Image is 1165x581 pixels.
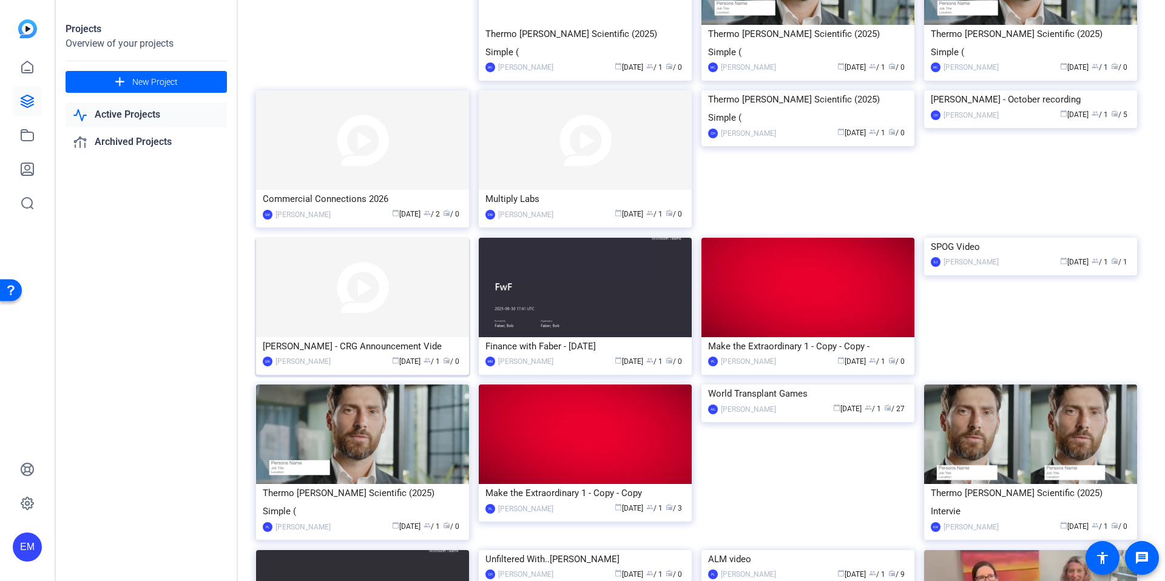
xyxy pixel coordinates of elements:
[1111,110,1118,117] span: radio
[1111,522,1118,529] span: radio
[498,568,553,580] div: [PERSON_NAME]
[615,357,622,364] span: calendar_today
[931,484,1130,520] div: Thermo [PERSON_NAME] Scientific (2025) Intervie
[1060,110,1067,117] span: calendar_today
[869,357,885,366] span: / 1
[708,405,718,414] div: AG
[485,569,495,579] div: CH
[944,256,999,268] div: [PERSON_NAME]
[1060,62,1067,70] span: calendar_today
[1111,257,1118,264] span: radio
[1092,257,1099,264] span: group
[931,110,940,120] div: CH
[931,238,1130,256] div: SPOG Video
[424,522,440,531] span: / 1
[13,532,42,562] div: EM
[666,357,682,366] span: / 0
[646,569,653,577] span: group
[837,128,845,135] span: calendar_today
[666,569,673,577] span: radio
[424,357,440,366] span: / 1
[1092,63,1108,72] span: / 1
[1060,257,1067,264] span: calendar_today
[485,357,495,366] div: MM
[837,63,866,72] span: [DATE]
[888,62,896,70] span: radio
[646,209,653,217] span: group
[443,357,450,364] span: radio
[275,209,331,221] div: [PERSON_NAME]
[888,569,896,577] span: radio
[837,569,845,577] span: calendar_today
[833,405,862,413] span: [DATE]
[721,355,776,368] div: [PERSON_NAME]
[66,22,227,36] div: Projects
[666,210,682,218] span: / 0
[1092,522,1108,531] span: / 1
[443,522,450,529] span: radio
[837,62,845,70] span: calendar_today
[1060,63,1089,72] span: [DATE]
[837,570,866,579] span: [DATE]
[1095,551,1110,565] mat-icon: accessibility
[263,210,272,220] div: EM
[275,355,331,368] div: [PERSON_NAME]
[443,357,459,366] span: / 0
[485,337,685,355] div: Finance with Faber - [DATE]
[498,503,553,515] div: [PERSON_NAME]
[666,570,682,579] span: / 0
[485,484,685,502] div: Make the Extraordinary 1 - Copy - Copy
[1111,62,1118,70] span: radio
[931,62,940,72] div: MC
[263,357,272,366] div: EM
[869,62,876,70] span: group
[721,61,776,73] div: [PERSON_NAME]
[837,357,866,366] span: [DATE]
[646,63,663,72] span: / 1
[888,570,905,579] span: / 9
[931,90,1130,109] div: [PERSON_NAME] - October recording
[708,357,718,366] div: PL
[443,209,450,217] span: radio
[1111,522,1127,531] span: / 0
[1135,551,1149,565] mat-icon: message
[666,503,673,511] span: radio
[112,75,127,90] mat-icon: add
[944,521,999,533] div: [PERSON_NAME]
[708,90,908,127] div: Thermo [PERSON_NAME] Scientific (2025) Simple (
[615,210,643,218] span: [DATE]
[869,570,885,579] span: / 1
[1060,110,1089,119] span: [DATE]
[1111,258,1127,266] span: / 1
[424,522,431,529] span: group
[708,550,908,568] div: ALM video
[1092,110,1108,119] span: / 1
[646,357,653,364] span: group
[443,522,459,531] span: / 0
[1111,110,1127,119] span: / 5
[865,404,872,411] span: group
[1092,258,1108,266] span: / 1
[708,385,908,403] div: World Transplant Games
[1111,63,1127,72] span: / 0
[888,357,905,366] span: / 0
[708,337,908,355] div: Make the Extraordinary 1 - Copy - Copy -
[66,71,227,93] button: New Project
[884,405,905,413] span: / 27
[721,568,776,580] div: [PERSON_NAME]
[721,127,776,139] div: [PERSON_NAME]
[615,504,643,512] span: [DATE]
[485,550,685,568] div: Unfiltered With..[PERSON_NAME]
[888,128,896,135] span: radio
[66,102,227,127] a: Active Projects
[1092,522,1099,529] span: group
[646,210,663,218] span: / 1
[869,357,876,364] span: group
[424,209,431,217] span: group
[1092,62,1099,70] span: group
[646,62,653,70] span: group
[1060,258,1089,266] span: [DATE]
[666,63,682,72] span: / 0
[424,357,431,364] span: group
[132,76,178,89] span: New Project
